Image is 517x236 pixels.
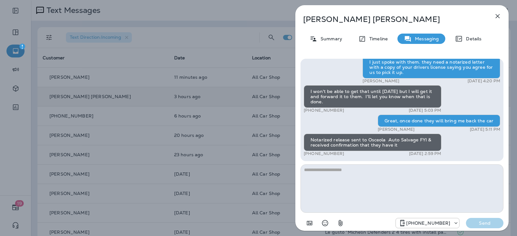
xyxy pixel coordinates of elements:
[304,134,441,151] div: Notarized release sent to Osceola Auto Salvage FYI & received confirmation that they have it
[319,217,332,230] button: Select an emoji
[303,15,480,24] p: [PERSON_NAME] [PERSON_NAME]
[363,56,500,78] div: I just spoke with them. they need a notarized letter with a copy of your drivers license saying y...
[304,108,344,113] p: [PHONE_NUMBER]
[463,36,481,41] p: Details
[304,151,344,156] p: [PHONE_NUMBER]
[409,151,441,156] p: [DATE] 2:59 PM
[470,127,500,132] p: [DATE] 5:11 PM
[396,219,459,227] div: +1 (689) 265-4479
[378,127,415,132] p: [PERSON_NAME]
[378,115,500,127] div: Great, once done they will bring me back the car
[363,78,399,84] p: [PERSON_NAME]
[406,221,450,226] p: [PHONE_NUMBER]
[366,36,388,41] p: Timeline
[412,36,439,41] p: Messaging
[468,78,500,84] p: [DATE] 4:20 PM
[303,217,316,230] button: Add in a premade template
[317,36,342,41] p: Summary
[409,108,441,113] p: [DATE] 5:03 PM
[304,85,441,108] div: I won't be able to get that until [DATE] but I will get it and forward it to them. I'll let you k...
